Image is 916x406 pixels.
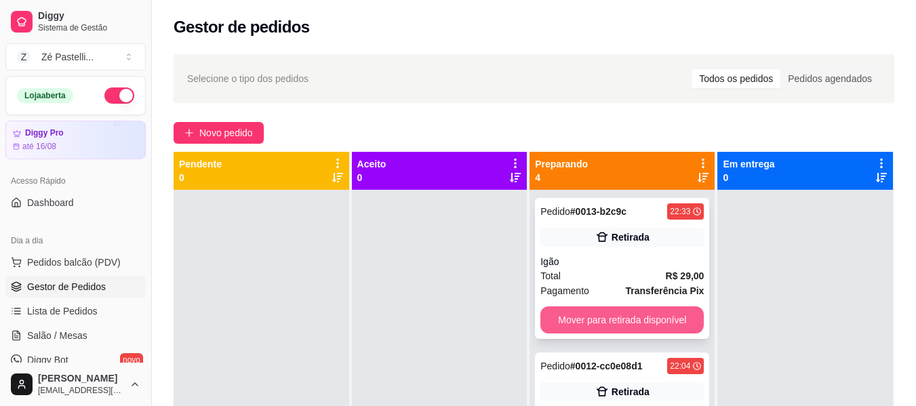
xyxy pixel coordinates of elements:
[174,122,264,144] button: Novo pedido
[5,5,146,38] a: DiggySistema de Gestão
[670,361,690,371] div: 22:04
[38,373,124,385] span: [PERSON_NAME]
[27,304,98,318] span: Lista de Pedidos
[5,192,146,214] a: Dashboard
[535,157,588,171] p: Preparando
[179,171,222,184] p: 0
[570,361,643,371] strong: # 0012-cc0e08d1
[5,325,146,346] a: Salão / Mesas
[199,125,253,140] span: Novo pedido
[179,157,222,171] p: Pendente
[357,157,386,171] p: Aceito
[38,385,124,396] span: [EMAIL_ADDRESS][DOMAIN_NAME]
[104,87,134,104] button: Alterar Status
[625,285,704,296] strong: Transferência Pix
[27,196,74,209] span: Dashboard
[540,255,704,268] div: Igão
[723,171,774,184] p: 0
[666,270,704,281] strong: R$ 29,00
[540,268,561,283] span: Total
[17,50,31,64] span: Z
[570,206,626,217] strong: # 0013-b2c9c
[187,71,308,86] span: Selecione o tipo dos pedidos
[5,349,146,371] a: Diggy Botnovo
[25,128,64,138] article: Diggy Pro
[540,283,589,298] span: Pagamento
[612,230,650,244] div: Retirada
[5,230,146,251] div: Dia a dia
[5,121,146,159] a: Diggy Proaté 16/08
[38,22,140,33] span: Sistema de Gestão
[5,251,146,273] button: Pedidos balcão (PDV)
[5,368,146,401] button: [PERSON_NAME][EMAIL_ADDRESS][DOMAIN_NAME]
[5,276,146,298] a: Gestor de Pedidos
[612,385,650,399] div: Retirada
[27,256,121,269] span: Pedidos balcão (PDV)
[17,88,73,103] div: Loja aberta
[723,157,774,171] p: Em entrega
[41,50,94,64] div: Zé Pastelli ...
[184,128,194,138] span: plus
[540,306,704,333] button: Mover para retirada disponível
[27,329,87,342] span: Salão / Mesas
[22,141,56,152] article: até 16/08
[38,10,140,22] span: Diggy
[670,206,690,217] div: 22:33
[5,43,146,70] button: Select a team
[780,69,879,88] div: Pedidos agendados
[27,353,68,367] span: Diggy Bot
[27,280,106,293] span: Gestor de Pedidos
[5,170,146,192] div: Acesso Rápido
[174,16,310,38] h2: Gestor de pedidos
[535,171,588,184] p: 4
[692,69,780,88] div: Todos os pedidos
[540,206,570,217] span: Pedido
[540,361,570,371] span: Pedido
[5,300,146,322] a: Lista de Pedidos
[357,171,386,184] p: 0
